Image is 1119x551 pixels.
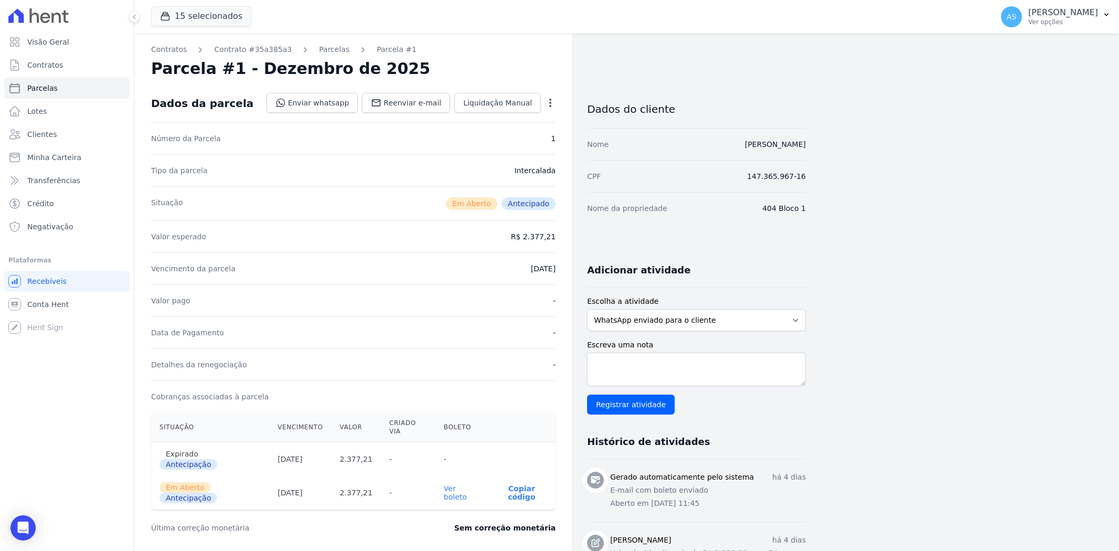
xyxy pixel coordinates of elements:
[502,197,556,210] span: Antecipado
[511,231,556,242] dd: R$ 2.377,21
[159,482,211,493] span: Em Aberto
[151,133,221,144] dt: Número da Parcela
[269,412,331,442] th: Vencimento
[4,31,130,52] a: Visão Geral
[553,327,556,338] dd: -
[151,391,269,402] dt: Cobranças associadas à parcela
[610,498,806,509] p: Aberto em [DATE] 11:45
[381,476,435,510] th: -
[745,140,806,149] a: [PERSON_NAME]
[27,60,63,70] span: Contratos
[10,515,36,541] div: Open Intercom Messenger
[435,412,488,442] th: Boleto
[1007,13,1016,20] span: AS
[587,340,806,351] label: Escreva uma nota
[553,359,556,370] dd: -
[446,197,497,210] span: Em Aberto
[4,193,130,214] a: Crédito
[993,2,1119,31] button: AS [PERSON_NAME] Ver opções
[159,449,205,459] span: Expirado
[610,535,671,546] h3: [PERSON_NAME]
[772,535,806,546] p: há 4 dias
[587,264,690,277] h3: Adicionar atividade
[151,359,247,370] dt: Detalhes da renegociação
[151,327,224,338] dt: Data de Pagamento
[444,484,467,501] a: Ver boleto
[463,98,532,108] span: Liquidação Manual
[4,124,130,145] a: Clientes
[587,139,609,150] dt: Nome
[151,165,208,176] dt: Tipo da parcela
[151,44,556,55] nav: Breadcrumb
[4,216,130,237] a: Negativação
[531,263,556,274] dd: [DATE]
[151,263,236,274] dt: Vencimento da parcela
[151,295,190,306] dt: Valor pago
[27,129,57,140] span: Clientes
[381,412,435,442] th: Criado via
[1028,18,1098,26] p: Ver opções
[27,221,73,232] span: Negativação
[27,152,81,163] span: Minha Carteira
[8,254,125,267] div: Plataformas
[214,44,292,55] a: Contrato #35a385a3
[551,133,556,144] dd: 1
[4,101,130,122] a: Lotes
[269,476,331,510] th: [DATE]
[27,37,69,47] span: Visão Geral
[4,78,130,99] a: Parcelas
[1028,7,1098,18] p: [PERSON_NAME]
[4,147,130,168] a: Minha Carteira
[4,55,130,76] a: Contratos
[496,484,548,501] button: Copiar código
[332,442,381,476] th: 2.377,21
[332,476,381,510] th: 2.377,21
[435,442,488,476] th: -
[762,203,806,214] dd: 404 Bloco 1
[319,44,349,55] a: Parcelas
[151,412,269,442] th: Situação
[514,165,556,176] dd: Intercalada
[27,198,54,209] span: Crédito
[151,197,183,210] dt: Situação
[454,93,541,113] a: Liquidação Manual
[4,170,130,191] a: Transferências
[362,93,450,113] a: Reenviar e-mail
[4,294,130,315] a: Conta Hent
[454,523,556,533] dd: Sem correção monetária
[772,472,806,483] p: há 4 dias
[587,103,806,115] h3: Dados do cliente
[151,44,187,55] a: Contratos
[587,436,710,448] h3: Histórico de atividades
[610,485,806,496] p: E-mail com boleto enviado
[587,395,675,415] input: Registrar atividade
[587,171,601,182] dt: CPF
[159,459,217,470] span: Antecipação
[381,442,435,476] th: -
[151,231,206,242] dt: Valor esperado
[27,175,80,186] span: Transferências
[4,271,130,292] a: Recebíveis
[27,276,67,287] span: Recebíveis
[747,171,806,182] dd: 147.365.967-16
[27,106,47,116] span: Lotes
[151,523,390,533] dt: Última correção monetária
[269,442,331,476] th: [DATE]
[27,299,69,310] span: Conta Hent
[151,6,251,26] button: 15 selecionados
[151,97,253,110] div: Dados da parcela
[587,203,667,214] dt: Nome da propriedade
[383,98,441,108] span: Reenviar e-mail
[553,295,556,306] dd: -
[587,296,806,307] label: Escolha a atividade
[27,83,58,93] span: Parcelas
[159,493,217,503] span: Antecipação
[377,44,417,55] a: Parcela #1
[267,93,358,113] a: Enviar whatsapp
[610,472,754,483] h3: Gerado automaticamente pelo sistema
[151,59,430,78] h2: Parcela #1 - Dezembro de 2025
[332,412,381,442] th: Valor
